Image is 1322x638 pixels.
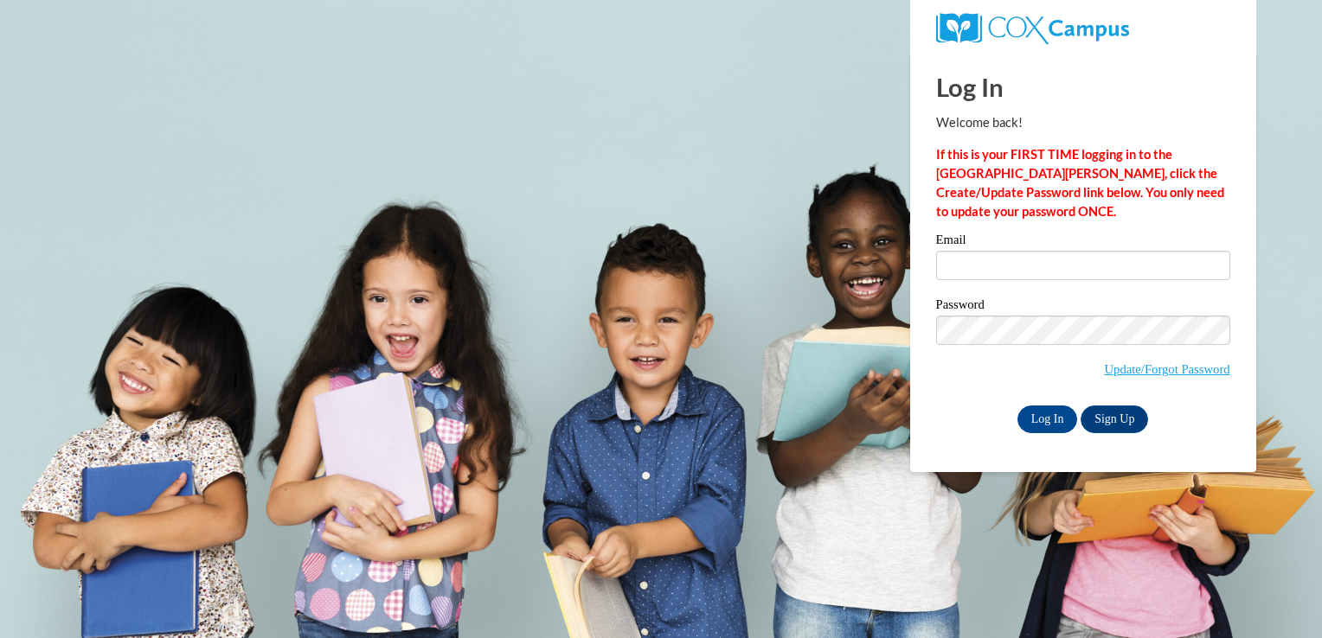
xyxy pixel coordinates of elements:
label: Email [936,233,1230,251]
a: Update/Forgot Password [1105,362,1230,376]
a: COX Campus [936,20,1129,35]
p: Welcome back! [936,113,1230,132]
h1: Log In [936,69,1230,105]
img: COX Campus [936,13,1129,44]
label: Password [936,298,1230,316]
strong: If this is your FIRST TIME logging in to the [GEOGRAPHIC_DATA][PERSON_NAME], click the Create/Upd... [936,147,1224,219]
input: Log In [1017,405,1078,433]
a: Sign Up [1081,405,1148,433]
